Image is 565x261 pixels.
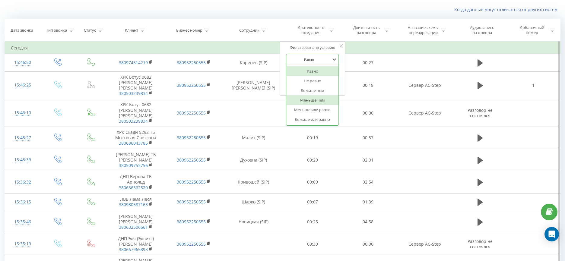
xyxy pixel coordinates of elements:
[11,57,34,68] div: 15:46:50
[340,193,396,211] td: 01:39
[11,196,34,208] div: 15:36:15
[107,99,165,127] td: ХРК Ботус 0682 [PERSON_NAME] [PERSON_NAME]
[454,7,560,12] a: Когда данные могут отличаться от других систем
[107,193,165,211] td: ЛВВ Лама Леся
[11,154,34,166] div: 15:43:39
[340,99,396,127] td: 00:00
[107,149,165,171] td: [PERSON_NAME] ТБ [PERSON_NAME]
[177,219,206,225] a: 380952250555
[285,99,340,127] td: 00:05
[340,233,396,255] td: 00:00
[396,233,454,255] td: Сервер AC-Step
[468,107,493,118] span: Разговор не состоялся
[119,162,148,168] a: 380509753756
[177,241,206,247] a: 380952250555
[286,95,339,105] div: Меньше чем
[286,86,339,95] div: Больше чем
[177,199,206,205] a: 380952250555
[119,247,148,252] a: 380667965893
[5,42,560,54] td: Сегодня
[285,127,340,149] td: 00:19
[177,110,206,116] a: 380952250555
[286,45,339,51] div: Фильтровать по условию
[222,211,284,233] td: Новицкая (SIP)
[119,90,148,96] a: 380503239834
[177,60,206,65] a: 380952250555
[396,71,454,99] td: Сервер AC-Step
[11,132,34,144] div: 15:45:27
[177,82,206,88] a: 380952250555
[176,28,202,33] div: Бизнес номер
[107,171,165,193] td: ДНП Верона ТБ Арнольд
[295,25,327,35] div: Длительность ожидания
[222,54,284,71] td: Коренев (SIP)
[462,25,502,35] div: Аудиозапись разговора
[286,115,339,124] div: Больше или равно
[119,118,148,124] a: 380503239834
[507,71,560,99] td: 1
[177,179,206,185] a: 380952250555
[119,202,148,207] a: 380980587163
[407,25,439,35] div: Название схемы переадресации
[340,127,396,149] td: 00:57
[84,28,96,33] div: Статус
[119,224,148,230] a: 380632506661
[222,149,284,171] td: Духовна (SIP)
[286,105,339,115] div: Меньше или равно
[285,193,340,211] td: 00:07
[468,238,493,250] span: Разговор не состоялся
[119,185,148,190] a: 380636362520
[340,54,396,71] td: 00:27
[119,140,148,146] a: 380686043785
[125,28,138,33] div: Клиент
[544,227,559,241] div: Open Intercom Messenger
[340,71,396,99] td: 00:18
[222,193,284,211] td: Шарко (SIP)
[107,211,165,233] td: [PERSON_NAME] [PERSON_NAME]
[11,176,34,188] div: 15:36:32
[516,25,548,35] div: Добавочный номер
[222,171,284,193] td: Кривошей (SIP)
[11,238,34,250] div: 15:35:19
[177,135,206,140] a: 380952250555
[107,233,165,255] td: ДНП Эля (Элвикс) [PERSON_NAME]
[222,71,284,99] td: [PERSON_NAME] [PERSON_NAME] (SIP)
[11,79,34,91] div: 15:46:25
[177,157,206,163] a: 380962250555
[11,216,34,228] div: 15:35:46
[11,28,33,33] div: Дата звонка
[396,99,454,127] td: Сервер AC-Step
[285,171,340,193] td: 00:09
[239,28,259,33] div: Сотрудник
[286,66,339,76] div: Равно
[285,211,340,233] td: 00:25
[119,60,148,65] a: 380974514219
[107,127,165,149] td: ХРК Скади 5292 ТБ Мостовая Светлана
[340,211,396,233] td: 04:58
[11,107,34,119] div: 15:46:10
[286,76,339,86] div: Не равно
[46,28,67,33] div: Тип звонка
[107,71,165,99] td: ХРК Ботус 0682 [PERSON_NAME] [PERSON_NAME]
[222,127,284,149] td: Малик (SIP)
[340,149,396,171] td: 02:01
[350,25,382,35] div: Длительность разговора
[340,171,396,193] td: 02:54
[285,233,340,255] td: 00:30
[285,149,340,171] td: 00:20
